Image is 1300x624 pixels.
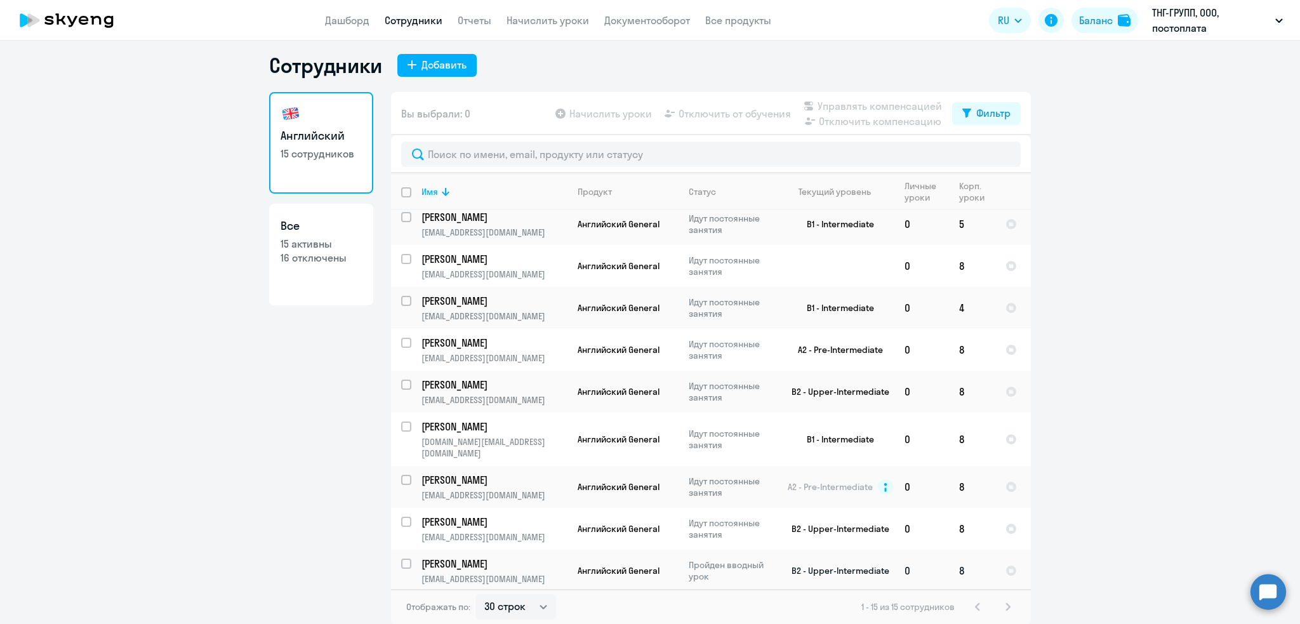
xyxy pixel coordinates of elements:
p: Пройден вводный урок [689,559,776,582]
a: [PERSON_NAME] [421,378,567,392]
p: Идут постоянные занятия [689,517,776,540]
a: [PERSON_NAME] [421,557,567,571]
p: [DOMAIN_NAME][EMAIL_ADDRESS][DOMAIN_NAME] [421,436,567,459]
a: Документооборот [604,14,690,27]
p: [PERSON_NAME] [421,473,565,487]
p: Идут постоянные занятия [689,213,776,236]
div: Статус [689,186,776,197]
p: [PERSON_NAME] [421,336,565,350]
p: [PERSON_NAME] [421,252,565,266]
td: 8 [949,329,995,371]
div: Личные уроки [905,180,940,203]
div: Статус [689,186,716,197]
td: 0 [894,550,949,592]
a: [PERSON_NAME] [421,294,567,308]
a: Английский15 сотрудников [269,92,373,194]
td: B2 - Upper-Intermediate [776,508,894,550]
td: 0 [894,287,949,329]
div: Текущий уровень [786,186,894,197]
td: B1 - Intermediate [776,203,894,245]
h3: Все [281,218,362,234]
p: [PERSON_NAME] [421,420,565,434]
p: [PERSON_NAME] [421,557,565,571]
button: RU [989,8,1031,33]
img: balance [1118,14,1131,27]
h1: Сотрудники [269,53,382,78]
span: Английский General [578,434,660,445]
p: Идут постоянные занятия [689,296,776,319]
span: Отображать по: [406,601,470,613]
a: Все продукты [705,14,771,27]
div: Имя [421,186,567,197]
p: [PERSON_NAME] [421,294,565,308]
span: Английский General [578,481,660,493]
span: Английский General [578,523,660,534]
td: B2 - Upper-Intermediate [776,550,894,592]
a: [PERSON_NAME] [421,473,567,487]
span: Английский General [578,386,660,397]
button: ТНГ-ГРУПП, ООО, постоплата [1146,5,1289,36]
span: Английский General [578,565,660,576]
a: Отчеты [458,14,491,27]
p: ТНГ-ГРУПП, ООО, постоплата [1152,5,1270,36]
td: 0 [894,203,949,245]
p: [EMAIL_ADDRESS][DOMAIN_NAME] [421,352,567,364]
img: english [281,103,301,124]
p: [EMAIL_ADDRESS][DOMAIN_NAME] [421,227,567,238]
a: [PERSON_NAME] [421,515,567,529]
p: 15 активны [281,237,362,251]
td: 8 [949,413,995,466]
p: Идут постоянные занятия [689,255,776,277]
td: B1 - Intermediate [776,413,894,466]
div: Личные уроки [905,180,948,203]
div: Добавить [421,57,467,72]
a: Дашборд [325,14,369,27]
span: 1 - 15 из 15 сотрудников [861,601,955,613]
p: Идут постоянные занятия [689,428,776,451]
td: 8 [949,466,995,508]
div: Имя [421,186,438,197]
p: [EMAIL_ADDRESS][DOMAIN_NAME] [421,269,567,280]
a: [PERSON_NAME] [421,336,567,350]
td: 0 [894,245,949,287]
div: Фильтр [976,105,1011,121]
p: [PERSON_NAME] [421,515,565,529]
div: Продукт [578,186,612,197]
a: [PERSON_NAME] [421,420,567,434]
a: [PERSON_NAME] [421,252,567,266]
p: Идут постоянные занятия [689,338,776,361]
span: Вы выбрали: 0 [401,106,470,121]
p: 16 отключены [281,251,362,265]
div: Корп. уроки [959,180,986,203]
h3: Английский [281,128,362,144]
span: Английский General [578,302,660,314]
td: 4 [949,287,995,329]
td: 0 [894,508,949,550]
a: Начислить уроки [507,14,589,27]
p: Идут постоянные занятия [689,475,776,498]
span: RU [998,13,1009,28]
p: [PERSON_NAME] [421,210,565,224]
a: Балансbalance [1071,8,1138,33]
td: 8 [949,245,995,287]
p: [PERSON_NAME] [421,378,565,392]
button: Фильтр [952,102,1021,125]
td: 0 [894,329,949,371]
span: A2 - Pre-Intermediate [788,481,873,493]
p: Идут постоянные занятия [689,380,776,403]
a: Сотрудники [385,14,442,27]
div: Баланс [1079,13,1113,28]
input: Поиск по имени, email, продукту или статусу [401,142,1021,167]
a: [PERSON_NAME] [421,210,567,224]
td: 8 [949,508,995,550]
p: [EMAIL_ADDRESS][DOMAIN_NAME] [421,394,567,406]
p: [EMAIL_ADDRESS][DOMAIN_NAME] [421,310,567,322]
td: 0 [894,371,949,413]
td: A2 - Pre-Intermediate [776,329,894,371]
a: Все15 активны16 отключены [269,204,373,305]
span: Английский General [578,218,660,230]
p: [EMAIL_ADDRESS][DOMAIN_NAME] [421,489,567,501]
button: Добавить [397,54,477,77]
td: 8 [949,371,995,413]
td: B2 - Upper-Intermediate [776,371,894,413]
